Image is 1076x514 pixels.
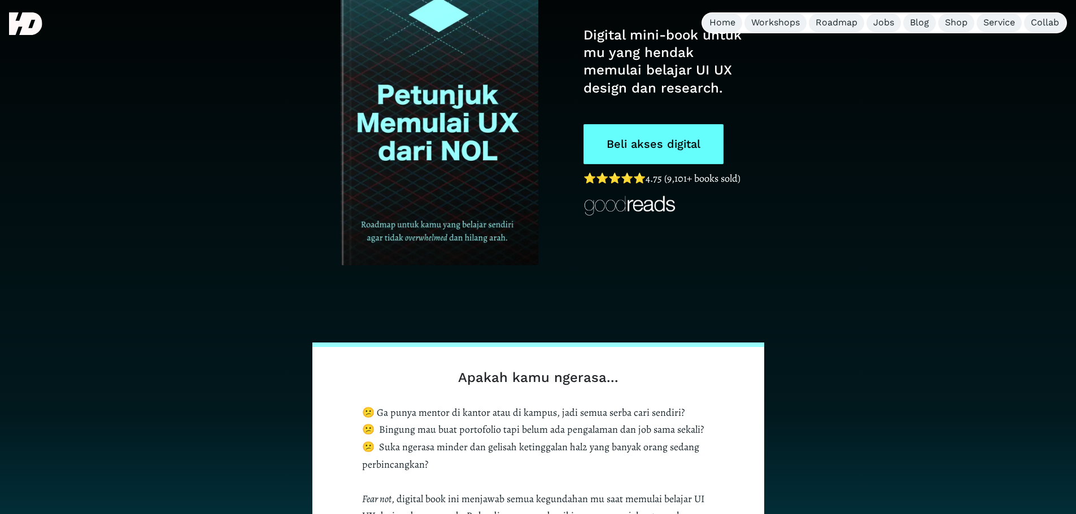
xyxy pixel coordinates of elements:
a: Shop [938,14,974,32]
a: Workshops [744,14,807,32]
a: Collab [1024,14,1066,32]
div: Service [983,17,1015,29]
a: Roadmap [809,14,864,32]
div: Workshops [751,17,800,29]
div: Roadmap [816,17,857,29]
em: Fear not [362,492,391,506]
a: Service [977,14,1022,32]
h1: 4.75 (9,101+ books sold) [583,170,747,187]
h1: Digital mini-book untuk mu yang hendak memulai belajar UI UX design dan research. [583,27,747,97]
a: Jobs [866,14,901,32]
a: Home [703,14,742,32]
div: Collab [1031,17,1059,29]
div: Shop [945,17,968,29]
a: Beli akses digital [583,124,724,164]
a: Blog [903,14,936,32]
div: Blog [910,17,929,29]
div: Jobs [873,17,894,29]
a: ⭐️⭐️⭐️⭐️⭐️ [583,172,646,185]
div: Home [709,17,735,29]
h2: Apakah kamu ngerasa... [362,370,715,386]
